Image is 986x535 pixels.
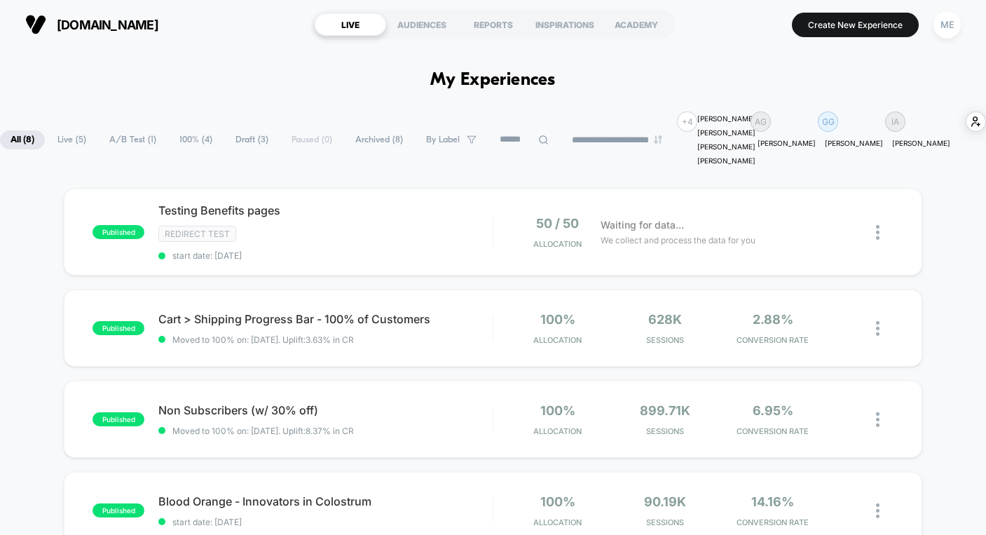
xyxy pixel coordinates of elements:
img: Visually logo [25,14,46,35]
span: Allocation [533,426,582,436]
span: 100% [540,312,575,327]
span: Sessions [615,517,715,527]
p: IA [891,116,899,127]
span: published [93,503,144,517]
span: Redirect Test [158,226,236,242]
span: Testing Benefits pages [158,203,492,217]
img: close [876,412,879,427]
span: 100% [540,403,575,418]
span: Archived ( 8 ) [345,130,413,149]
button: ME [929,11,965,39]
span: Allocation [533,517,582,527]
h1: My Experiences [430,70,556,90]
span: 2.88% [753,312,793,327]
div: ME [933,11,961,39]
div: [PERSON_NAME] [PERSON_NAME] [PERSON_NAME] [PERSON_NAME] [697,111,755,168]
span: 50 / 50 [536,216,579,231]
span: 100% [540,494,575,509]
span: published [93,225,144,239]
span: Cart > Shipping Progress Bar - 100% of Customers [158,312,492,326]
span: 90.19k [644,494,686,509]
span: start date: [DATE] [158,250,492,261]
button: [DOMAIN_NAME] [21,13,163,36]
span: We collect and process the data for you [601,233,755,247]
span: published [93,412,144,426]
img: close [876,225,879,240]
span: CONVERSION RATE [723,335,823,345]
span: 899.71k [640,403,690,418]
span: start date: [DATE] [158,517,492,527]
span: Sessions [615,335,715,345]
span: CONVERSION RATE [723,426,823,436]
p: [PERSON_NAME] [758,139,816,147]
img: close [876,503,879,518]
span: Moved to 100% on: [DATE] . Uplift: 3.63% in CR [172,334,354,345]
span: [DOMAIN_NAME] [57,18,158,32]
span: Sessions [615,426,715,436]
span: Waiting for data... [601,217,684,233]
span: Draft ( 3 ) [225,130,279,149]
span: Allocation [533,239,582,249]
div: AUDIENCES [386,13,458,36]
span: Live ( 5 ) [47,130,97,149]
span: Blood Orange - Innovators in Colostrum [158,494,492,508]
span: CONVERSION RATE [723,517,823,527]
span: By Label [426,135,460,145]
p: [PERSON_NAME] [892,139,950,147]
span: 14.16% [751,494,794,509]
img: close [876,321,879,336]
div: ACADEMY [601,13,672,36]
div: REPORTS [458,13,529,36]
span: Non Subscribers (w/ 30% off) [158,403,492,417]
p: GG [822,116,835,127]
p: [PERSON_NAME] [825,139,883,147]
span: Moved to 100% on: [DATE] . Uplift: 8.37% in CR [172,426,354,436]
span: 100% ( 4 ) [169,130,223,149]
span: 6.95% [753,403,793,418]
div: + 4 [677,111,697,132]
div: INSPIRATIONS [529,13,601,36]
span: 628k [648,312,682,327]
div: LIVE [315,13,386,36]
span: published [93,321,144,335]
img: end [654,135,662,144]
p: AG [755,116,767,127]
span: A/B Test ( 1 ) [99,130,167,149]
span: Allocation [533,335,582,345]
button: Create New Experience [792,13,919,37]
